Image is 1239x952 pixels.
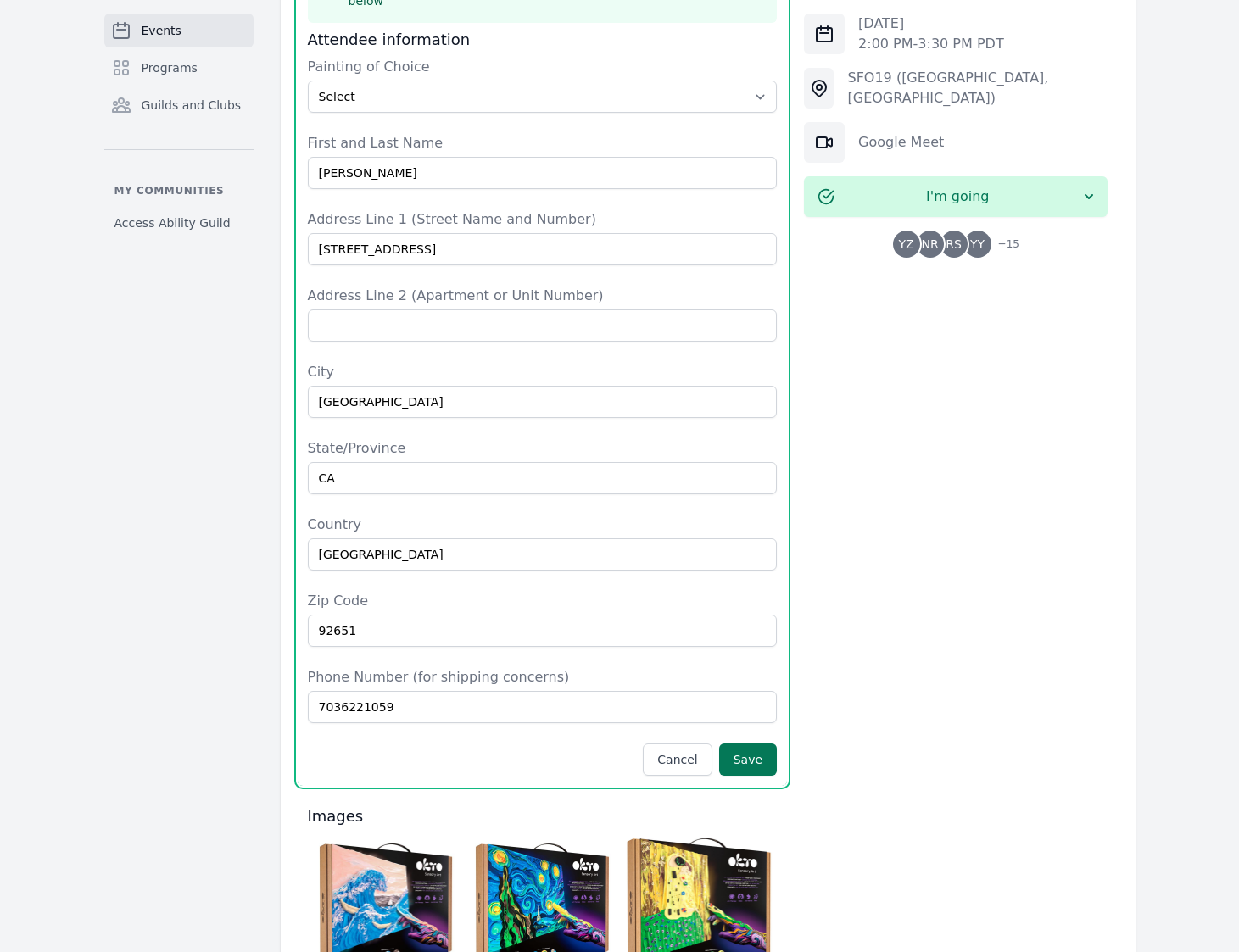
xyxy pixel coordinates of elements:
[142,22,181,39] span: Events
[308,438,778,459] label: State/Province
[308,362,778,382] label: City
[104,184,254,198] p: My communities
[308,133,778,153] label: First and Last Name
[142,97,242,114] span: Guilds and Clubs
[104,14,254,47] a: Events
[308,515,778,535] label: Country
[142,59,198,76] span: Programs
[643,743,712,776] button: Cancel
[308,806,778,827] h3: Images
[114,214,231,231] span: Access Ability Guild
[858,14,1004,34] p: [DATE]
[970,238,985,250] span: YY
[804,176,1108,217] button: I'm going
[104,88,254,122] a: Guilds and Clubs
[308,57,778,77] label: Painting of Choice
[858,34,1004,54] p: 2:00 PM - 3:30 PM PDT
[899,238,914,250] span: YZ
[308,286,778,306] label: Address Line 2 (Apartment or Unit Number)
[946,238,962,250] span: RS
[858,134,944,150] a: Google Meet
[104,14,254,238] nav: Sidebar
[308,30,778,50] h3: Attendee information
[988,234,1019,258] span: + 15
[834,187,1080,207] span: I'm going
[308,667,778,688] label: Phone Number (for shipping concerns)
[719,743,777,776] button: Save
[308,209,778,230] label: Address Line 1 (Street Name and Number)
[308,591,778,611] label: Zip Code
[104,51,254,85] a: Programs
[847,68,1108,109] div: SFO19 ([GEOGRAPHIC_DATA], [GEOGRAPHIC_DATA])
[104,208,254,238] a: Access Ability Guild
[922,238,939,250] span: NR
